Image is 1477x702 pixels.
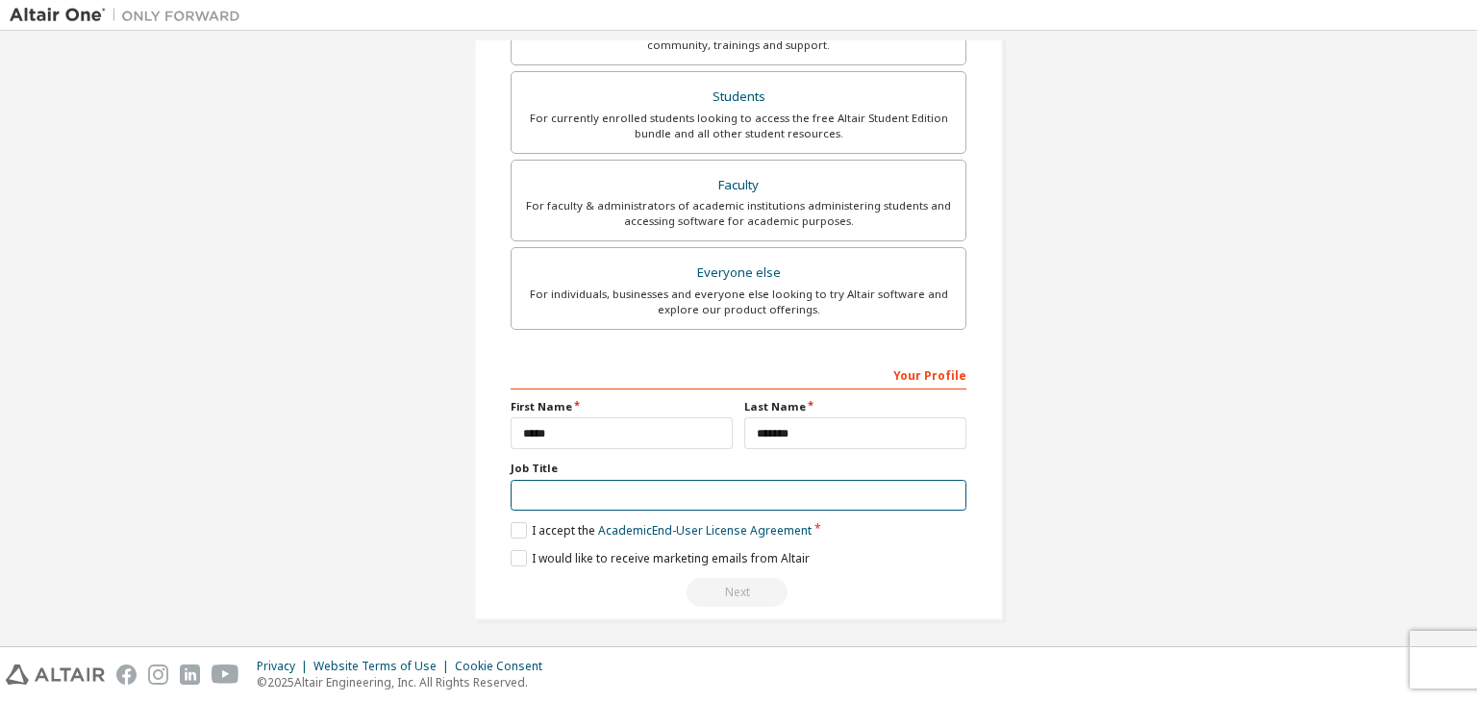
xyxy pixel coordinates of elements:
[116,664,137,685] img: facebook.svg
[523,260,954,287] div: Everyone else
[511,359,966,389] div: Your Profile
[257,659,313,674] div: Privacy
[598,522,812,539] a: Academic End-User License Agreement
[6,664,105,685] img: altair_logo.svg
[511,578,966,607] div: Read and acccept EULA to continue
[744,399,966,414] label: Last Name
[523,198,954,229] div: For faculty & administrators of academic institutions administering students and accessing softwa...
[511,461,966,476] label: Job Title
[257,674,554,690] p: © 2025 Altair Engineering, Inc. All Rights Reserved.
[148,664,168,685] img: instagram.svg
[511,522,812,539] label: I accept the
[523,84,954,111] div: Students
[313,659,455,674] div: Website Terms of Use
[511,399,733,414] label: First Name
[10,6,250,25] img: Altair One
[212,664,239,685] img: youtube.svg
[455,659,554,674] div: Cookie Consent
[523,287,954,317] div: For individuals, businesses and everyone else looking to try Altair software and explore our prod...
[180,664,200,685] img: linkedin.svg
[511,550,810,566] label: I would like to receive marketing emails from Altair
[523,172,954,199] div: Faculty
[523,111,954,141] div: For currently enrolled students looking to access the free Altair Student Edition bundle and all ...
